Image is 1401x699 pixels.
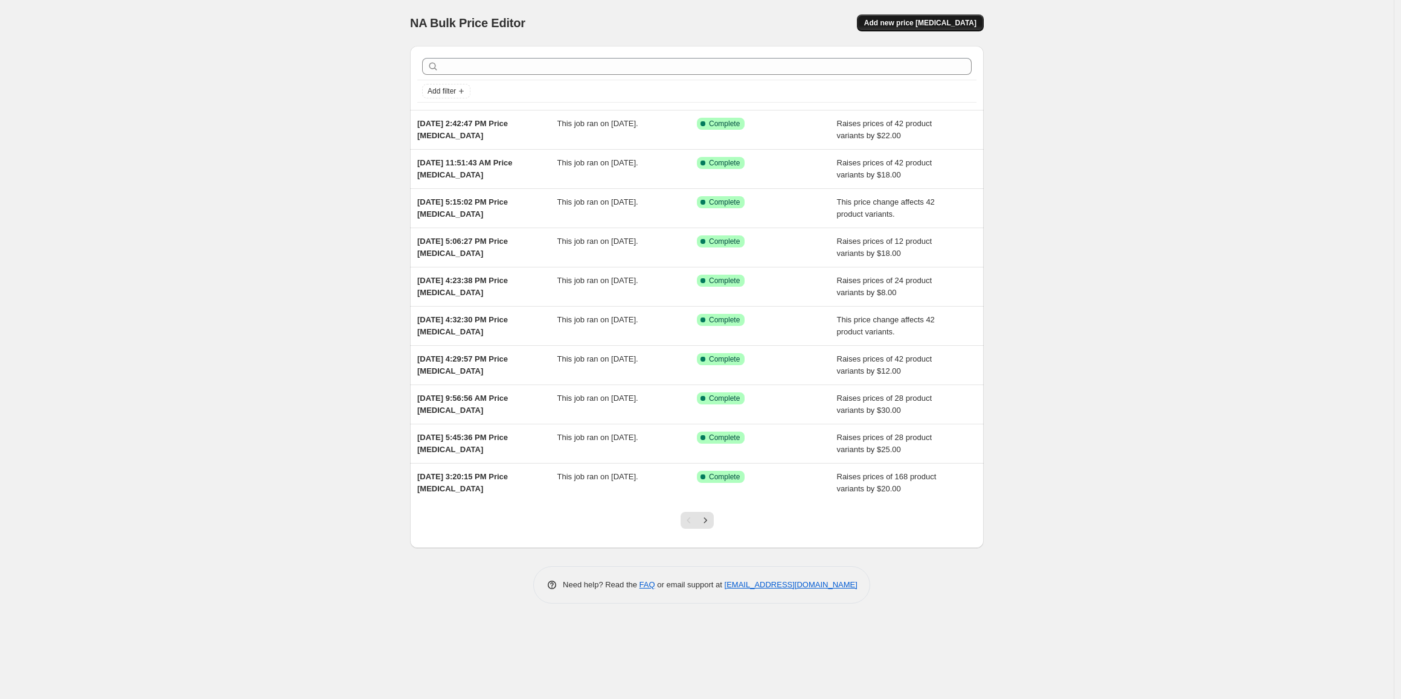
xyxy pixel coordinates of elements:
span: Raises prices of 42 product variants by $22.00 [837,119,932,140]
span: [DATE] 3:20:15 PM Price [MEDICAL_DATA] [417,472,508,493]
span: Complete [709,276,740,286]
span: This job ran on [DATE]. [557,394,638,403]
span: Raises prices of 12 product variants by $18.00 [837,237,932,258]
span: This price change affects 42 product variants. [837,315,935,336]
span: Complete [709,158,740,168]
span: This job ran on [DATE]. [557,119,638,128]
span: This job ran on [DATE]. [557,158,638,167]
span: [DATE] 2:42:47 PM Price [MEDICAL_DATA] [417,119,508,140]
span: This job ran on [DATE]. [557,433,638,442]
span: This job ran on [DATE]. [557,315,638,324]
button: Next [697,512,714,529]
button: Add filter [422,84,470,98]
span: Raises prices of 168 product variants by $20.00 [837,472,937,493]
span: Complete [709,433,740,442]
span: This job ran on [DATE]. [557,276,638,285]
span: Complete [709,119,740,129]
nav: Pagination [681,512,714,529]
span: [DATE] 5:06:27 PM Price [MEDICAL_DATA] [417,237,508,258]
span: NA Bulk Price Editor [410,16,525,30]
span: [DATE] 4:23:38 PM Price [MEDICAL_DATA] [417,276,508,297]
span: [DATE] 11:51:43 AM Price [MEDICAL_DATA] [417,158,513,179]
span: Raises prices of 28 product variants by $30.00 [837,394,932,415]
span: This job ran on [DATE]. [557,237,638,246]
span: or email support at [655,580,725,589]
span: [DATE] 5:45:36 PM Price [MEDICAL_DATA] [417,433,508,454]
span: Raises prices of 28 product variants by $25.00 [837,433,932,454]
button: Add new price [MEDICAL_DATA] [857,14,984,31]
span: Add filter [428,86,456,96]
span: Complete [709,472,740,482]
a: FAQ [640,580,655,589]
span: Raises prices of 42 product variants by $12.00 [837,354,932,375]
span: Complete [709,354,740,364]
span: This price change affects 42 product variants. [837,197,935,219]
a: [EMAIL_ADDRESS][DOMAIN_NAME] [725,580,858,589]
span: This job ran on [DATE]. [557,197,638,206]
span: This job ran on [DATE]. [557,472,638,481]
span: Add new price [MEDICAL_DATA] [864,18,976,28]
span: [DATE] 5:15:02 PM Price [MEDICAL_DATA] [417,197,508,219]
span: This job ran on [DATE]. [557,354,638,363]
span: Complete [709,237,740,246]
span: [DATE] 4:29:57 PM Price [MEDICAL_DATA] [417,354,508,375]
span: Need help? Read the [563,580,640,589]
span: Raises prices of 42 product variants by $18.00 [837,158,932,179]
span: Complete [709,315,740,325]
span: Complete [709,197,740,207]
span: [DATE] 9:56:56 AM Price [MEDICAL_DATA] [417,394,508,415]
span: [DATE] 4:32:30 PM Price [MEDICAL_DATA] [417,315,508,336]
span: Raises prices of 24 product variants by $8.00 [837,276,932,297]
span: Complete [709,394,740,403]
